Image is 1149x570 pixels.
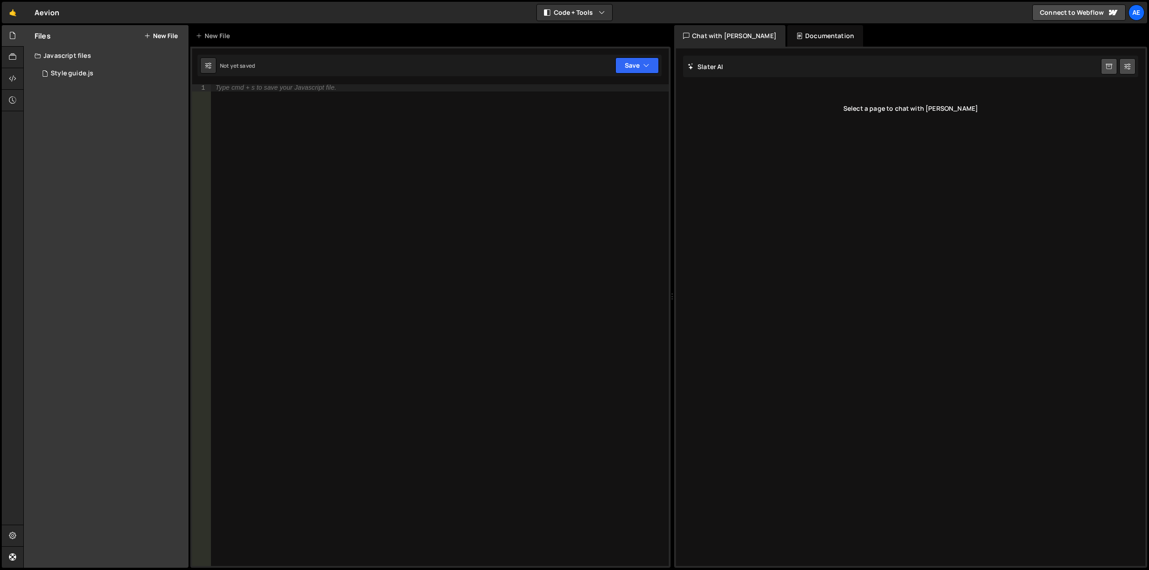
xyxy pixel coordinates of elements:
div: Chat with [PERSON_NAME] [674,25,785,47]
button: New File [144,32,178,39]
a: ae [1128,4,1145,21]
div: Type cmd + s to save your Javascript file. [215,85,336,91]
div: Aevion [35,7,59,18]
button: Code + Tools [537,4,612,21]
div: Select a page to chat with [PERSON_NAME] [683,91,1138,126]
a: 🤙 [2,2,24,23]
h2: Slater AI [688,62,724,71]
a: Connect to Webflow [1032,4,1126,21]
div: Not yet saved [220,62,255,70]
div: Documentation [787,25,863,47]
div: Javascript files [24,47,189,65]
button: Save [615,57,659,74]
div: 1 [192,84,211,91]
div: Style guide.js [51,70,93,78]
h2: Files [35,31,51,41]
div: 16968/46537.js [35,65,189,83]
div: New File [196,31,233,40]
